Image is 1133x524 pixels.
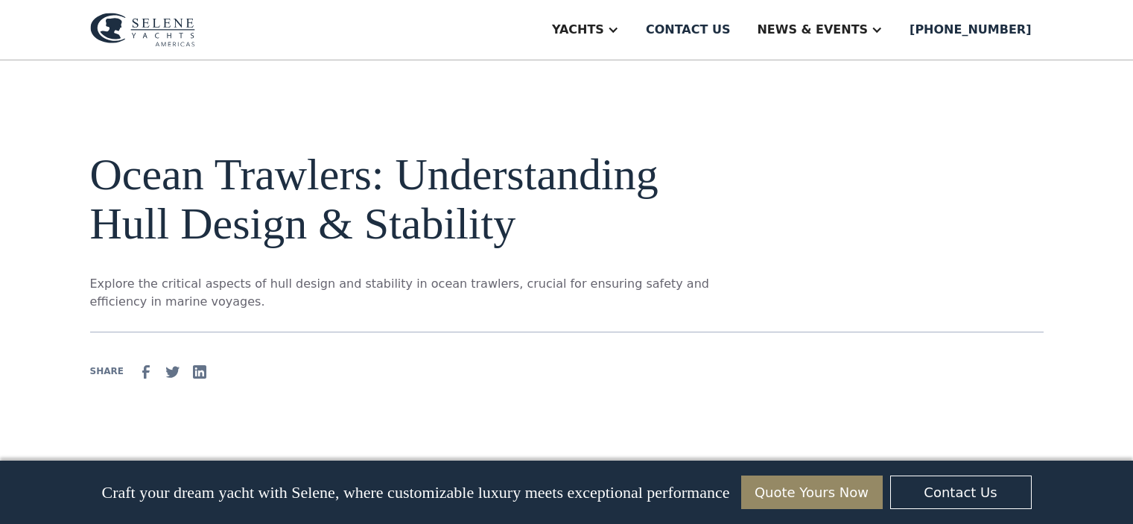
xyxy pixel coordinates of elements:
div: Contact us [646,21,731,39]
div: News & EVENTS [757,21,868,39]
img: logo [90,13,195,47]
div: SHARE [90,364,124,378]
img: facebook [137,363,155,381]
img: Twitter [164,363,182,381]
p: Explore the critical aspects of hull design and stability in ocean trawlers, crucial for ensuring... [90,275,710,311]
h1: Ocean Trawlers: Understanding Hull Design & Stability [90,150,710,248]
img: Linkedin [191,363,209,381]
p: Craft your dream yacht with Selene, where customizable luxury meets exceptional performance [101,483,729,502]
a: Quote Yours Now [741,476,883,509]
div: [PHONE_NUMBER] [910,21,1031,39]
div: Yachts [552,21,604,39]
a: Contact Us [890,476,1032,509]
